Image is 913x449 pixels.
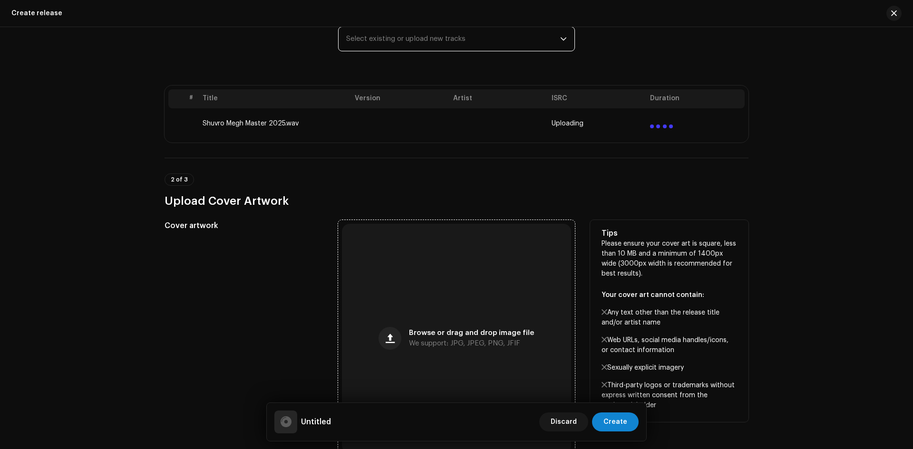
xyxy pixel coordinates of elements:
[539,412,588,431] button: Discard
[184,89,199,108] th: #
[602,381,737,411] p: Third-party logos or trademarks without express written consent from the trademark holder
[301,416,331,428] h5: Untitled
[602,239,737,411] p: Please ensure your cover art is square, less than 10 MB and a minimum of 1400px wide (3000px widt...
[165,193,748,209] h3: Upload Cover Artwork
[351,89,449,108] th: Version
[548,89,646,108] th: ISRC
[560,27,567,51] div: dropdown trigger
[602,228,737,239] h5: Tips
[592,412,639,431] button: Create
[646,89,745,108] th: Duration
[602,363,737,373] p: Sexually explicit imagery
[602,335,737,355] p: Web URLs, social media handles/icons, or contact information
[551,412,577,431] span: Discard
[409,340,520,347] span: We support: JPG, JPEG, PNG, JFIF
[346,27,560,51] span: Select existing or upload new tracks
[449,89,548,108] th: Artist
[165,220,323,231] h5: Cover artwork
[602,308,737,328] p: Any text other than the release title and/or artist name
[602,290,737,300] p: Your cover art cannot contain:
[171,177,188,182] span: 2 of 3
[552,120,583,127] span: Uploading
[603,412,627,431] span: Create
[199,89,351,108] th: Title
[409,330,534,336] span: Browse or drag and drop image file
[199,108,351,139] td: Shuvro Megh Master 2025.wav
